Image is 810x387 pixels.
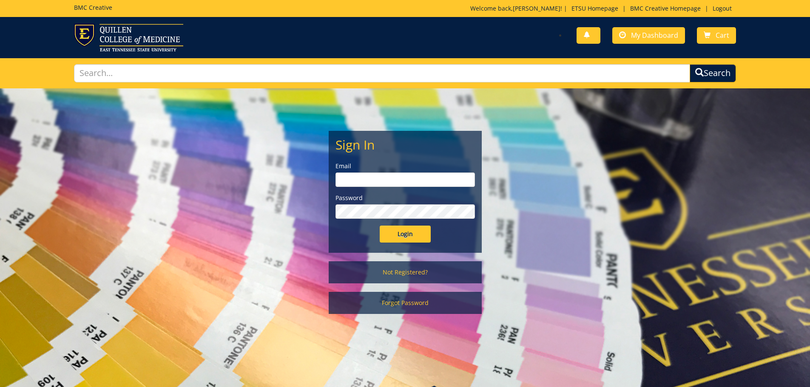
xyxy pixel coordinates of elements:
[335,162,475,170] label: Email
[567,4,622,12] a: ETSU Homepage
[716,31,729,40] span: Cart
[626,4,705,12] a: BMC Creative Homepage
[74,64,691,82] input: Search...
[470,4,736,13] p: Welcome back, ! | | |
[612,27,685,44] a: My Dashboard
[513,4,560,12] a: [PERSON_NAME]
[380,226,431,243] input: Login
[74,24,183,51] img: ETSU logo
[690,64,736,82] button: Search
[74,4,112,11] h5: BMC Creative
[329,292,482,314] a: Forgot Password
[631,31,678,40] span: My Dashboard
[708,4,736,12] a: Logout
[335,194,475,202] label: Password
[697,27,736,44] a: Cart
[335,138,475,152] h2: Sign In
[329,261,482,283] a: Not Registered?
